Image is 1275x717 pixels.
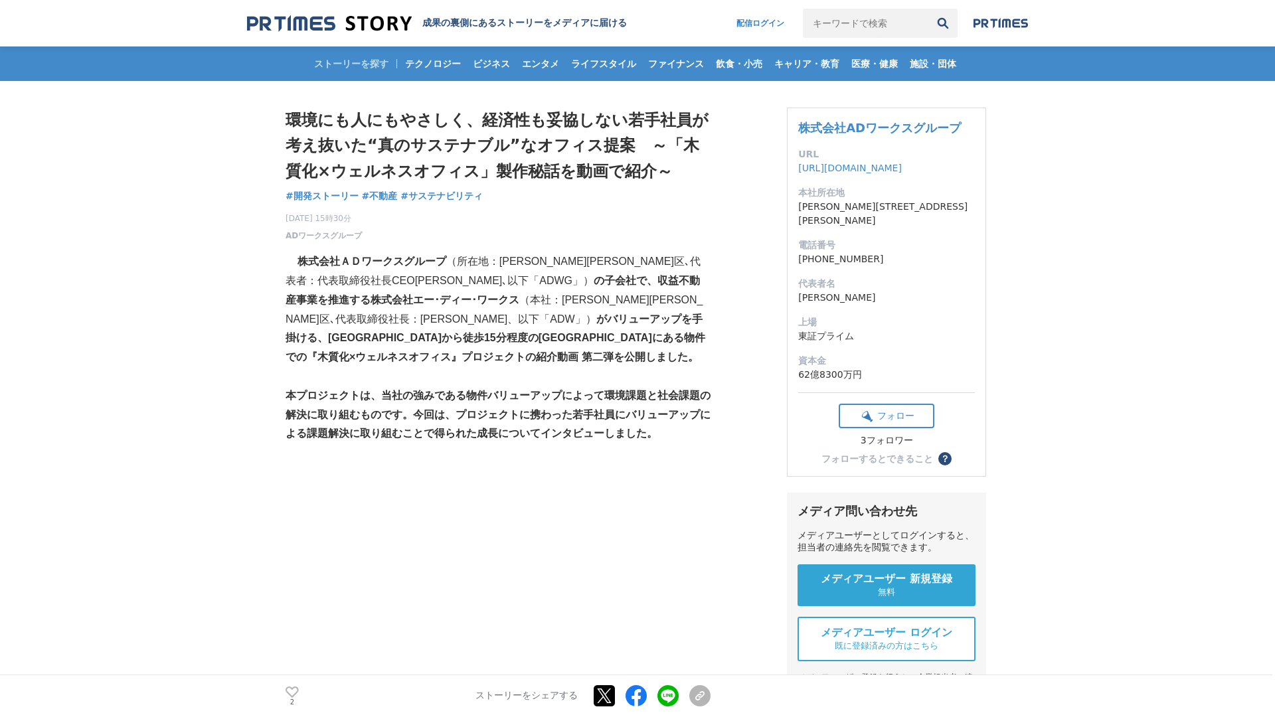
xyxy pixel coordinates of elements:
[475,690,578,702] p: ストーリーをシェアする
[798,200,975,228] dd: [PERSON_NAME][STREET_ADDRESS][PERSON_NAME]
[821,454,933,463] div: フォローするとできること
[798,163,902,173] a: [URL][DOMAIN_NAME]
[821,626,952,640] span: メディアユーザー ログイン
[940,454,950,463] span: ？
[846,58,903,70] span: 医療・健康
[517,58,564,70] span: エンタメ
[286,313,705,363] strong: がバリューアップを手掛ける、[GEOGRAPHIC_DATA]から徒歩15分程度の[GEOGRAPHIC_DATA]にある物件での『木質化×ウェルネスオフィス』プロジェクトの紹介動画 第二弾を公...
[362,190,398,202] span: #不動産
[422,17,627,29] h2: 成果の裏側にあるストーリーをメディアに届ける
[839,435,934,447] div: 3フォロワー
[286,190,359,202] span: #開発ストーリー
[286,275,700,305] strong: の子会社で、収益不動産事業を推進する株式会社エー･ディー･ワークス
[928,9,958,38] button: 検索
[286,252,711,367] p: （所在地：[PERSON_NAME][PERSON_NAME]区､代表者：代表取締役社長CEO[PERSON_NAME]､以下「ADWG」） （本社：[PERSON_NAME][PERSON_N...
[798,315,975,329] dt: 上場
[711,46,768,81] a: 飲食・小売
[400,58,466,70] span: テクノロジー
[723,9,798,38] a: 配信ログイン
[286,189,359,203] a: #開発ストーリー
[835,640,938,652] span: 既に登録済みの方はこちら
[803,9,928,38] input: キーワードで検索
[400,189,483,203] a: #サステナビリティ
[798,238,975,252] dt: 電話番号
[798,186,975,200] dt: 本社所在地
[297,256,446,267] strong: 株式会社ＡＤワークスグループ
[643,46,709,81] a: ファイナンス
[247,15,412,33] img: 成果の裏側にあるストーリーをメディアに届ける
[286,212,362,224] span: [DATE] 15時30分
[517,46,564,81] a: エンタメ
[286,390,711,439] strong: 本プロジェクトは、当社の強みである物件バリューアップによって環境課題と社会課題の解決に取り組むものです。今回は、プロジェクトに携わった若手社員にバリューアップによる課題解決に取り組むことで得られ...
[769,46,845,81] a: キャリア・教育
[878,586,895,598] span: 無料
[467,46,515,81] a: ビジネス
[821,572,952,586] span: メディアユーザー 新規登録
[400,46,466,81] a: テクノロジー
[798,503,976,519] div: メディア問い合わせ先
[798,329,975,343] dd: 東証プライム
[938,452,952,465] button: ？
[798,564,976,606] a: メディアユーザー 新規登録 無料
[798,368,975,382] dd: 62億8300万円
[846,46,903,81] a: 医療・健康
[904,46,962,81] a: 施設・団体
[798,291,975,305] dd: [PERSON_NAME]
[798,617,976,661] a: メディアユーザー ログイン 既に登録済みの方はこちら
[769,58,845,70] span: キャリア・教育
[798,147,975,161] dt: URL
[974,18,1028,29] img: prtimes
[798,121,961,135] a: 株式会社ADワークスグループ
[643,58,709,70] span: ファイナンス
[286,108,711,184] h1: 環境にも人にもやさしく、経済性も妥協しない若手社員が考え抜いた“真のサステナブル”なオフィス提案 ～「木質化×ウェルネスオフィス」製作秘話を動画で紹介～
[798,252,975,266] dd: [PHONE_NUMBER]
[467,58,515,70] span: ビジネス
[566,46,641,81] a: ライフスタイル
[711,58,768,70] span: 飲食・小売
[798,530,976,554] div: メディアユーザーとしてログインすると、担当者の連絡先を閲覧できます。
[400,190,483,202] span: #サステナビリティ
[798,277,975,291] dt: 代表者名
[798,354,975,368] dt: 資本金
[286,699,299,706] p: 2
[247,15,627,33] a: 成果の裏側にあるストーリーをメディアに届ける 成果の裏側にあるストーリーをメディアに届ける
[362,189,398,203] a: #不動産
[566,58,641,70] span: ライフスタイル
[904,58,962,70] span: 施設・団体
[286,230,362,242] a: ADワークスグループ
[839,404,934,428] button: フォロー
